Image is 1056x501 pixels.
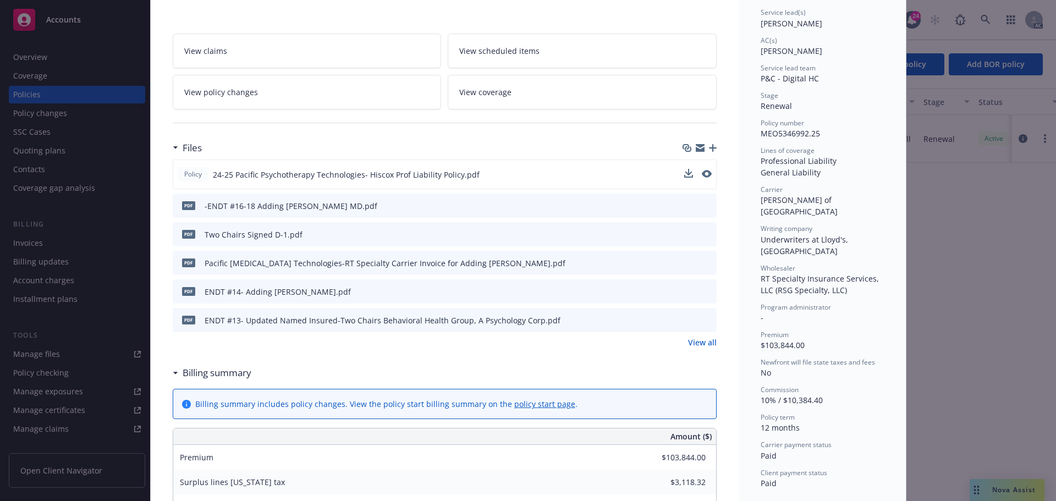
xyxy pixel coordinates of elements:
[761,73,819,84] span: P&C - Digital HC
[182,287,195,295] span: pdf
[641,449,712,466] input: 0.00
[702,315,712,326] button: preview file
[702,200,712,212] button: preview file
[685,315,694,326] button: download file
[702,170,712,178] button: preview file
[702,229,712,240] button: preview file
[184,86,258,98] span: View policy changes
[183,366,251,380] h3: Billing summary
[182,230,195,238] span: pdf
[761,330,789,339] span: Premium
[183,141,202,155] h3: Files
[761,468,827,477] span: Client payment status
[173,75,442,109] a: View policy changes
[684,169,693,178] button: download file
[761,128,820,139] span: MEO5346992.25
[761,395,823,405] span: 10% / $10,384.40
[182,201,195,210] span: pdf
[180,477,285,487] span: Surplus lines [US_STATE] tax
[459,45,540,57] span: View scheduled items
[213,169,480,180] span: 24-25 Pacific Psychotherapy Technologies- Hiscox Prof Liability Policy.pdf
[702,169,712,180] button: preview file
[761,155,884,167] div: Professional Liability
[182,316,195,324] span: pdf
[182,169,204,179] span: Policy
[184,45,227,57] span: View claims
[761,450,777,461] span: Paid
[205,315,560,326] div: ENDT #13- Updated Named Insured-Two Chairs Behavioral Health Group, A Psychology Corp.pdf
[702,286,712,298] button: preview file
[685,257,694,269] button: download file
[761,91,778,100] span: Stage
[761,440,832,449] span: Carrier payment status
[205,200,377,212] div: -ENDT #16-18 Adding [PERSON_NAME] MD.pdf
[205,229,302,240] div: Two Chairs Signed D-1.pdf
[761,8,806,17] span: Service lead(s)
[761,234,850,256] span: Underwriters at Lloyd's, [GEOGRAPHIC_DATA]
[514,399,575,409] a: policy start page
[761,18,822,29] span: [PERSON_NAME]
[761,412,795,422] span: Policy term
[670,431,712,442] span: Amount ($)
[761,312,763,323] span: -
[761,36,777,45] span: AC(s)
[205,286,351,298] div: ENDT #14- Adding [PERSON_NAME].pdf
[761,46,822,56] span: [PERSON_NAME]
[761,167,884,178] div: General Liability
[761,101,792,111] span: Renewal
[761,357,875,367] span: Newfront will file state taxes and fees
[459,86,512,98] span: View coverage
[448,75,717,109] a: View coverage
[761,224,812,233] span: Writing company
[761,195,838,217] span: [PERSON_NAME] of [GEOGRAPHIC_DATA]
[180,452,213,463] span: Premium
[641,474,712,491] input: 0.00
[761,63,816,73] span: Service lead team
[685,229,694,240] button: download file
[173,141,202,155] div: Files
[173,366,251,380] div: Billing summary
[761,185,783,194] span: Carrier
[195,398,577,410] div: Billing summary includes policy changes. View the policy start billing summary on the .
[685,286,694,298] button: download file
[761,367,771,378] span: No
[761,146,815,155] span: Lines of coverage
[761,478,777,488] span: Paid
[702,257,712,269] button: preview file
[761,385,799,394] span: Commission
[761,302,831,312] span: Program administrator
[761,273,881,295] span: RT Specialty Insurance Services, LLC (RSG Specialty, LLC)
[761,118,804,128] span: Policy number
[685,200,694,212] button: download file
[448,34,717,68] a: View scheduled items
[688,337,717,348] a: View all
[205,257,565,269] div: Pacific [MEDICAL_DATA] Technologies-RT Specialty Carrier Invoice for Adding [PERSON_NAME].pdf
[761,263,795,273] span: Wholesaler
[684,169,693,180] button: download file
[761,422,800,433] span: 12 months
[182,258,195,267] span: pdf
[173,34,442,68] a: View claims
[761,340,805,350] span: $103,844.00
